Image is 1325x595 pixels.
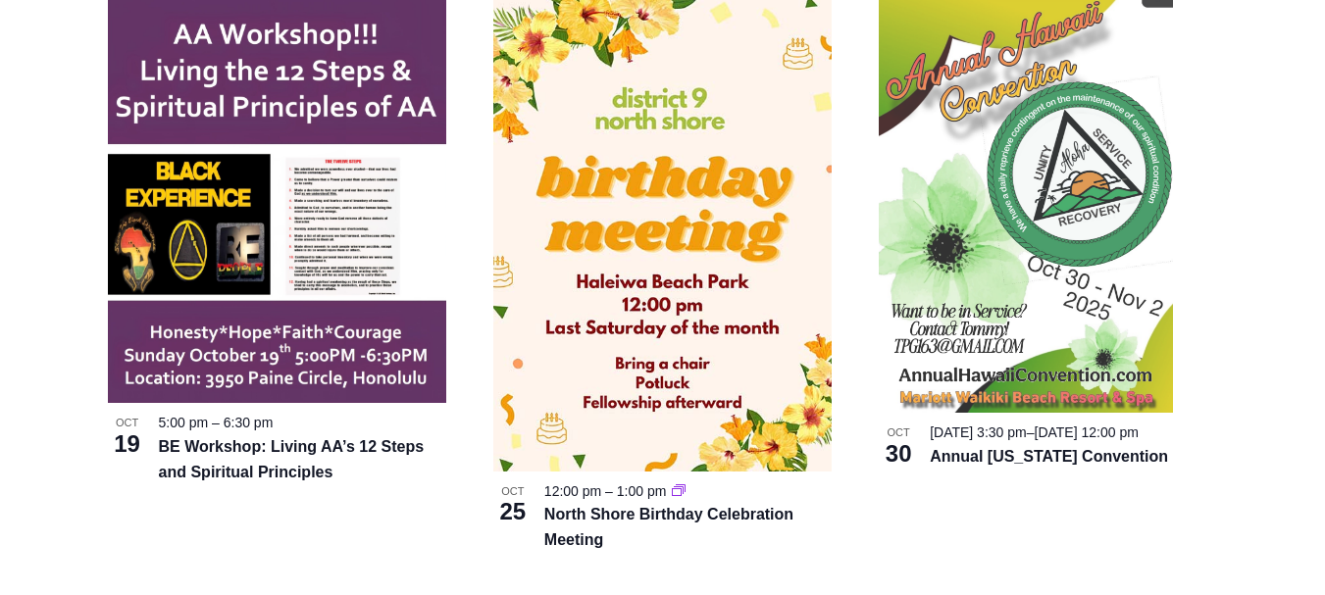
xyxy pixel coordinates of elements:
time: 6:30 pm [224,415,274,430]
time: 5:00 pm [159,415,209,430]
a: Annual [US_STATE] Convention [930,448,1168,465]
span: 25 [493,495,533,528]
time: 12:00 pm [544,483,601,499]
span: 19 [108,427,147,461]
span: [DATE] 3:30 pm [930,424,1027,440]
div: – [930,421,1217,444]
a: North Shore Birthday Celebration Meeting [544,506,793,548]
time: 1:00 pm [617,483,667,499]
span: – [212,415,220,430]
span: [DATE] 12:00 pm [1035,424,1139,440]
span: – [605,483,613,499]
span: Oct [493,483,533,500]
a: BE Workshop: Living AA’s 12 Steps and Spiritual Principles [159,438,425,480]
span: Oct [108,415,147,431]
span: Oct [879,424,918,441]
a: Event series: North Shore Birthday Celebration Meeting [672,483,686,499]
span: 30 [879,437,918,471]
